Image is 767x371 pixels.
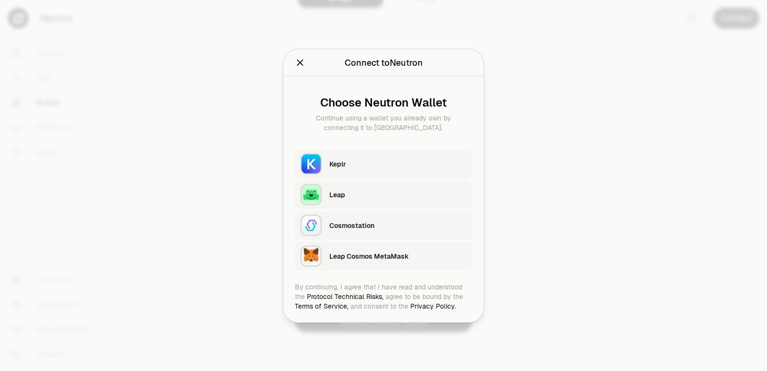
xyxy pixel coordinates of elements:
button: Close [295,56,305,69]
button: CosmostationCosmostation [295,211,472,239]
div: Keplr [329,159,466,168]
div: Cosmostation [329,220,466,230]
div: By continuing, I agree that I have read and understood the agree to be bound by the and consent t... [295,282,472,311]
img: Leap [301,184,322,205]
div: Connect to Neutron [345,56,423,69]
div: Leap [329,190,466,199]
img: Cosmostation [301,215,322,236]
button: LeapLeap [295,180,472,209]
a: Terms of Service, [295,301,349,310]
img: Keplr [301,153,322,174]
button: KeplrKeplr [295,149,472,178]
div: Continue using a wallet you already own by connecting it to [GEOGRAPHIC_DATA]. [302,113,465,132]
img: Leap Cosmos MetaMask [301,245,322,266]
button: Leap Cosmos MetaMaskLeap Cosmos MetaMask [295,241,472,270]
div: Choose Neutron Wallet [302,96,465,109]
a: Privacy Policy. [410,301,456,310]
a: Protocol Technical Risks, [307,292,383,300]
div: Leap Cosmos MetaMask [329,251,466,261]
